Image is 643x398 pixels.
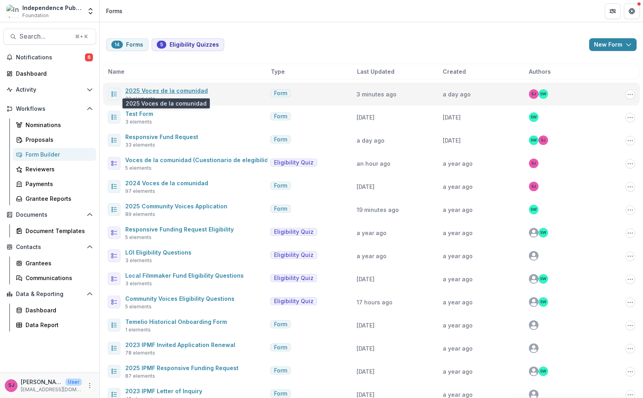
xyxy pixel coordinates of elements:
[540,231,546,235] div: Sherella WIlliams
[125,257,152,264] span: 3 elements
[125,349,155,357] span: 78 elements
[357,137,385,144] span: a day ago
[125,365,239,371] a: 2025 IPMF Responsive Funding Request
[13,133,96,146] a: Proposals
[443,368,473,375] span: a year ago
[3,102,96,115] button: Open Workflows
[541,138,546,142] div: Samíl Jimenez-Magdaleno
[16,291,83,298] span: Data & Reporting
[125,141,155,149] span: 33 elements
[160,42,163,47] span: 5
[13,271,96,284] a: Communications
[529,367,538,376] svg: avatar
[3,241,96,253] button: Open Contacts
[625,90,635,99] button: Options
[529,274,538,284] svg: avatar
[529,251,538,261] svg: avatar
[443,206,473,213] span: a year ago
[625,298,635,307] button: Options
[125,157,294,163] a: Voces de la comunidad (Cuestionario de elegibilidad) 2025
[21,378,62,386] p: [PERSON_NAME]
[125,234,152,241] span: 5 elements
[274,344,287,351] span: Form
[103,5,126,17] nav: breadcrumb
[8,383,14,388] div: Samíl Jimenez-Magdaleno
[625,367,635,376] button: Options
[357,91,396,98] span: 3 minutes ago
[125,188,155,195] span: 97 elements
[624,3,640,19] button: Get Help
[274,229,314,235] span: Eligibility Quiz
[274,136,287,143] span: Form
[589,38,637,51] button: New Form
[125,118,152,125] span: 3 elements
[26,121,90,129] div: Nominations
[443,391,473,398] span: a year ago
[357,391,375,398] span: [DATE]
[529,343,538,353] svg: avatar
[625,113,635,122] button: Options
[540,300,546,304] div: Sherella WIlliams
[106,38,148,51] button: Forms
[85,3,96,19] button: Open entity switcher
[6,5,19,18] img: Independence Public Media Foundation
[531,161,536,165] div: Samíl Jimenez-Magdaleno
[22,4,82,12] div: Independence Public Media Foundation
[443,137,461,144] span: [DATE]
[125,226,234,233] a: Responsive Funding Request Eligibility
[529,67,551,76] span: Authors
[3,208,96,221] button: Open Documents
[531,208,537,212] div: Sherella WIlliams
[22,12,49,19] span: Foundation
[625,321,635,330] button: Options
[26,180,90,188] div: Payments
[443,114,461,121] span: [DATE]
[625,205,635,215] button: Options
[529,228,538,237] svg: avatar
[274,90,287,97] span: Form
[20,33,70,40] span: Search...
[443,91,471,98] span: a day ago
[3,29,96,45] button: Search...
[531,184,536,188] div: Samíl Jimenez-Magdaleno
[274,159,314,166] span: Eligibility Quiz
[274,321,287,328] span: Form
[125,249,191,256] a: LOI Eligibility Questions
[125,87,208,94] a: 2025 Voces de la comunidad
[21,386,82,393] p: [EMAIL_ADDRESS][DOMAIN_NAME]
[26,274,90,282] div: Communications
[16,69,90,78] div: Dashboard
[625,274,635,284] button: Options
[125,180,208,186] a: 2024 Voces de la comunidad
[26,227,90,235] div: Document Templates
[125,110,153,117] a: Test Form
[605,3,621,19] button: Partners
[531,138,537,142] div: Sherella WIlliams
[13,318,96,331] a: Data Report
[125,280,152,287] span: 3 elements
[529,297,538,307] svg: avatar
[357,345,375,352] span: [DATE]
[443,276,473,282] span: a year ago
[125,388,202,394] a: 2023 IPMF Letter of Inquiry
[443,322,473,329] span: a year ago
[125,373,155,380] span: 87 elements
[443,67,466,76] span: Created
[531,92,536,96] div: Samíl Jimenez-Magdaleno
[108,67,124,76] span: Name
[274,206,287,212] span: Form
[357,67,394,76] span: Last Updated
[114,42,120,47] span: 14
[625,159,635,169] button: Options
[531,115,537,119] div: Sherella WIlliams
[3,67,96,80] a: Dashboard
[357,368,375,375] span: [DATE]
[443,183,473,190] span: a year ago
[26,321,90,329] div: Data Report
[274,275,314,282] span: Eligibility Quiz
[125,211,155,218] span: 89 elements
[125,341,235,348] a: 2023 IPMF Invited Application Renewal
[357,183,375,190] span: [DATE]
[540,277,546,281] div: Sherella WIlliams
[16,212,83,218] span: Documents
